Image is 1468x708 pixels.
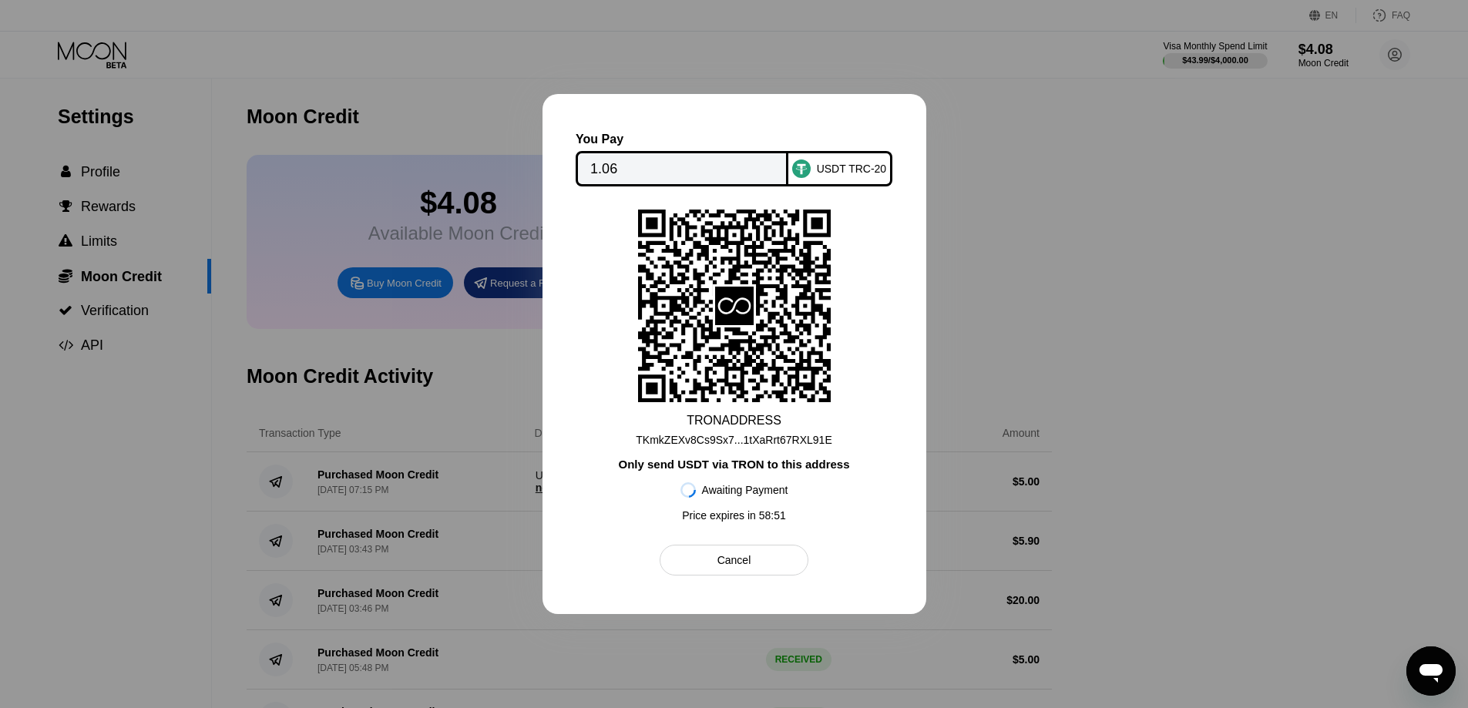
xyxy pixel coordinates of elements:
div: Price expires in [682,509,786,522]
div: Only send USDT via TRON to this address [618,458,849,471]
span: 58 : 51 [759,509,786,522]
div: Awaiting Payment [702,484,788,496]
div: Cancel [717,553,751,567]
div: Cancel [660,545,808,575]
div: TRON ADDRESS [687,414,781,428]
iframe: Button to launch messaging window [1406,646,1456,696]
div: You Pay [576,133,788,146]
div: TKmkZEXv8Cs9Sx7...1tXaRrt67RXL91E [636,434,831,446]
div: You PayUSDT TRC-20 [583,133,886,186]
div: TKmkZEXv8Cs9Sx7...1tXaRrt67RXL91E [636,428,831,446]
div: USDT TRC-20 [817,163,887,175]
